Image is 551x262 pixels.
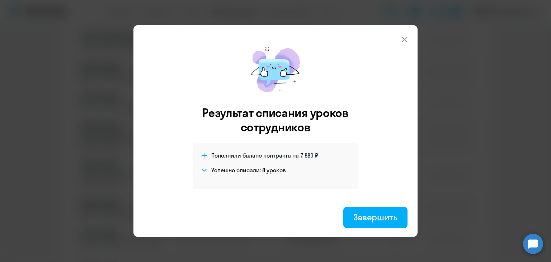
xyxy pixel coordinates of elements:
h4: Успешно списали: 8 уроков [211,166,286,174]
h3: Результат списания уроков сотрудников [193,106,358,134]
span: Пополнили баланс контракта на [211,151,299,159]
img: mirage-message.png [243,39,308,100]
button: Завершить [343,207,408,228]
div: Завершить [353,211,397,223]
span: 7 880 ₽ [301,151,318,159]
